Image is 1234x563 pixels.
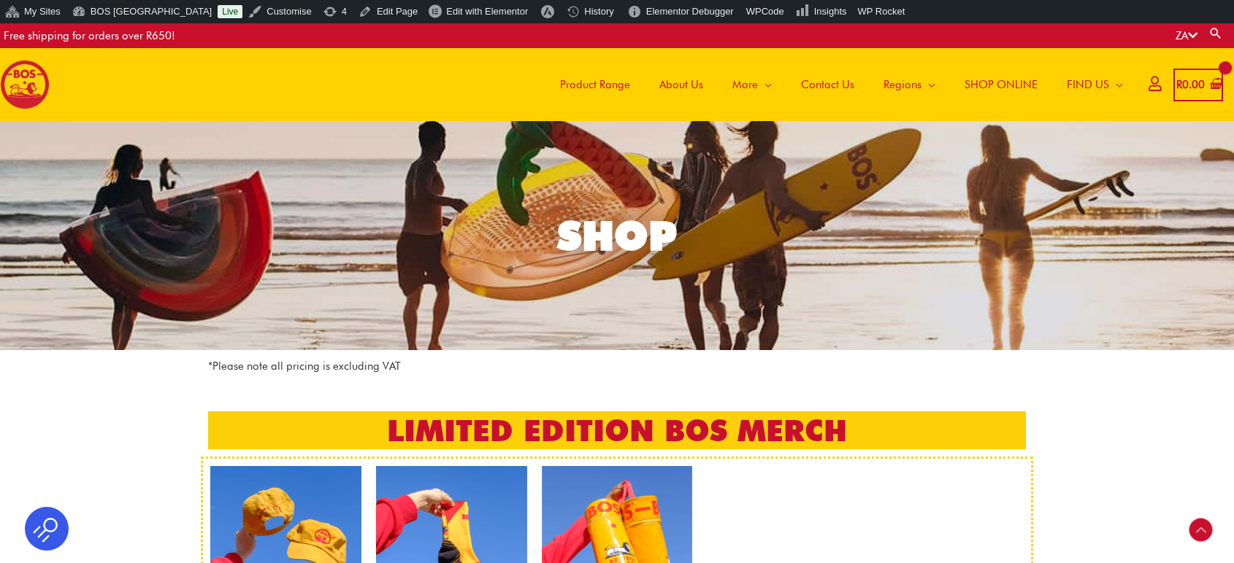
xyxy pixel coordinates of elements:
[659,63,703,106] span: About Us
[446,6,528,17] span: Edit with Elementor
[557,216,677,256] div: SHOP
[732,63,758,106] span: More
[869,48,950,121] a: Regions
[218,5,242,18] a: Live
[1173,69,1223,101] a: View Shopping Cart, empty
[4,23,175,48] div: Free shipping for orders over R650!
[534,48,1138,121] nav: Site Navigation
[208,411,1026,449] h2: LIMITED EDITION BOS MERCH
[545,48,645,121] a: Product Range
[1176,78,1182,91] span: R
[1067,63,1109,106] span: FIND US
[718,48,786,121] a: More
[1176,78,1205,91] bdi: 0.00
[884,63,921,106] span: Regions
[645,48,718,121] a: About Us
[1176,29,1197,42] a: ZA
[208,357,1026,376] p: *Please note all pricing is excluding VAT
[1208,26,1223,40] a: Search button
[560,63,630,106] span: Product Range
[786,48,869,121] a: Contact Us
[801,63,854,106] span: Contact Us
[950,48,1052,121] a: SHOP ONLINE
[965,63,1038,106] span: SHOP ONLINE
